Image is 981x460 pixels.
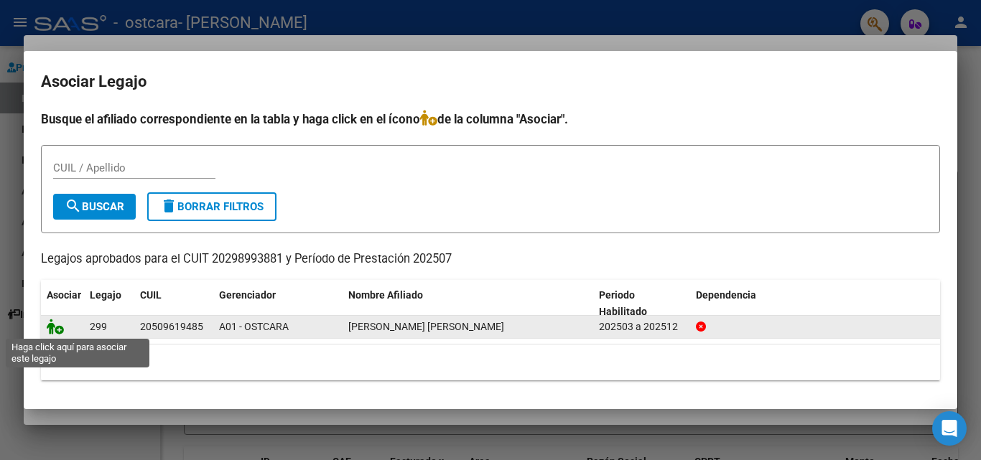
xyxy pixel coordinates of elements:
span: 299 [90,321,107,332]
button: Buscar [53,194,136,220]
span: Legajo [90,289,121,301]
span: Asociar [47,289,81,301]
datatable-header-cell: Legajo [84,280,134,327]
datatable-header-cell: Gerenciador [213,280,343,327]
span: Buscar [65,200,124,213]
span: A01 - OSTCARA [219,321,289,332]
datatable-header-cell: Dependencia [690,280,941,327]
mat-icon: delete [160,197,177,215]
div: 20509619485 [140,319,203,335]
p: Legajos aprobados para el CUIT 20298993881 y Período de Prestación 202507 [41,250,940,268]
span: Periodo Habilitado [599,289,647,317]
div: 202503 a 202512 [599,319,684,335]
span: Borrar Filtros [160,200,264,213]
datatable-header-cell: Periodo Habilitado [593,280,690,327]
datatable-header-cell: Asociar [41,280,84,327]
datatable-header-cell: Nombre Afiliado [343,280,593,327]
div: Open Intercom Messenger [932,411,967,446]
mat-icon: search [65,197,82,215]
datatable-header-cell: CUIL [134,280,213,327]
span: Nombre Afiliado [348,289,423,301]
span: Dependencia [696,289,756,301]
h2: Asociar Legajo [41,68,940,95]
span: CUIL [140,289,162,301]
button: Borrar Filtros [147,192,276,221]
h4: Busque el afiliado correspondiente en la tabla y haga click en el ícono de la columna "Asociar". [41,110,940,128]
span: Gerenciador [219,289,276,301]
div: 1 registros [41,344,940,380]
span: VILLALBA SOTO VALENTIN UZIEL [348,321,504,332]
